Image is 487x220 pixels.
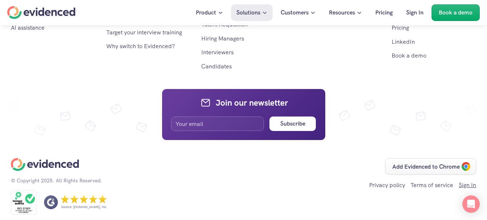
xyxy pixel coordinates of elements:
[44,195,106,210] a: Source: [DOMAIN_NAME], Inc.
[439,8,472,17] p: Book a demo
[385,158,476,175] a: Add Evidenced to Chrome
[281,8,309,17] p: Customers
[201,35,244,42] a: Hiring Managers
[401,4,429,21] a: Sign In
[392,52,426,59] a: Book a demo
[201,48,234,56] a: Interviewers
[392,162,460,172] p: Add Evidenced to Chrome
[61,205,107,209] p: Source: [DOMAIN_NAME], Inc.
[11,24,45,31] a: AI assistance
[459,181,476,189] a: Sign In
[410,181,453,189] a: Terms of service
[11,177,102,185] p: © Copyright 2025. All Rights Reserved.
[106,29,182,36] a: Target your interview training
[370,4,398,21] a: Pricing
[406,8,424,17] p: Sign In
[7,6,75,19] a: Home
[236,8,260,17] p: Solutions
[369,181,405,189] a: Privacy policy
[375,8,393,17] p: Pricing
[280,119,305,129] h6: Subscribe
[392,24,409,31] a: Pricing
[171,117,264,131] input: Your email
[196,8,216,17] p: Product
[432,4,480,21] a: Book a demo
[462,195,480,213] div: Open Intercom Messenger
[392,38,415,46] a: LinkedIn
[269,117,316,131] button: Subscribe
[106,42,175,50] a: Why switch to Evidenced?
[216,97,288,109] h4: Join our newsletter
[329,8,355,17] p: Resources
[201,63,232,70] a: Candidates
